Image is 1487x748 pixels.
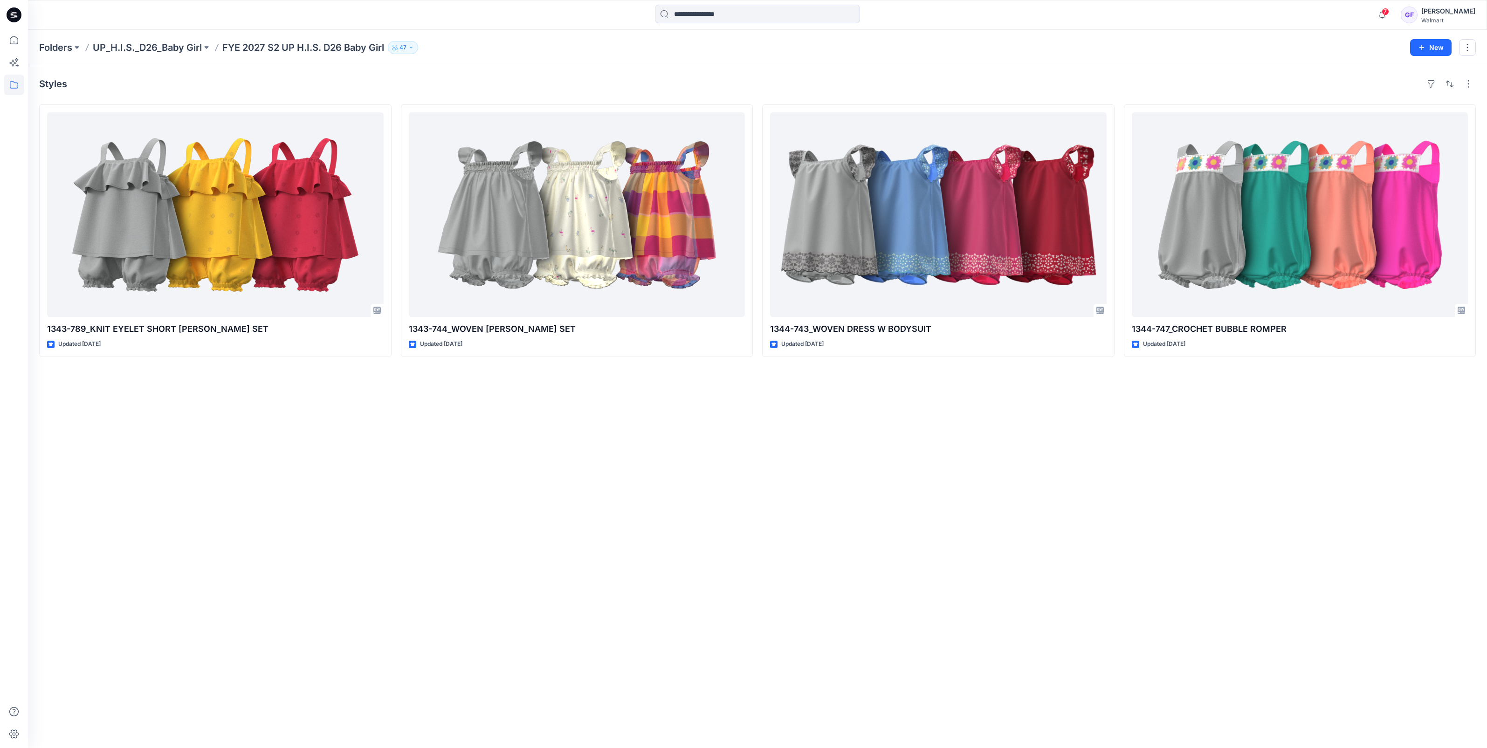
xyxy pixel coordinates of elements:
[1410,39,1452,56] button: New
[222,41,384,54] p: FYE 2027 S2 UP H.I.S. D26 Baby Girl
[409,112,745,317] a: 1343-744_WOVEN BLOOMER SET
[1401,7,1418,23] div: GF
[58,339,101,349] p: Updated [DATE]
[1132,323,1468,336] p: 1344-747_CROCHET BUBBLE ROMPER
[781,339,824,349] p: Updated [DATE]
[770,112,1107,317] a: 1344-743_WOVEN DRESS W BODYSUIT
[1382,8,1389,15] span: 7
[388,41,418,54] button: 47
[1421,6,1475,17] div: [PERSON_NAME]
[409,323,745,336] p: 1343-744_WOVEN [PERSON_NAME] SET
[1132,112,1468,317] a: 1344-747_CROCHET BUBBLE ROMPER
[39,78,67,89] h4: Styles
[39,41,72,54] a: Folders
[1143,339,1185,349] p: Updated [DATE]
[93,41,202,54] a: UP_H.I.S._D26_Baby Girl
[1421,17,1475,24] div: Walmart
[47,323,384,336] p: 1343-789_KNIT EYELET SHORT [PERSON_NAME] SET
[47,112,384,317] a: 1343-789_KNIT EYELET SHORT BLOOMER SET
[420,339,462,349] p: Updated [DATE]
[770,323,1107,336] p: 1344-743_WOVEN DRESS W BODYSUIT
[399,42,406,53] p: 47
